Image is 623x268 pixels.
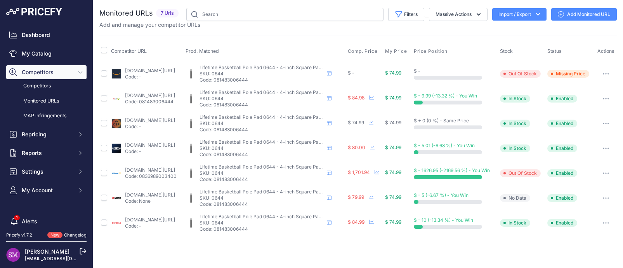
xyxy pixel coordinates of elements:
input: Search [186,8,384,21]
button: Settings [6,165,87,179]
a: [DOMAIN_NAME][URL] [125,192,175,198]
button: Filters [388,8,424,21]
button: Competitors [6,65,87,79]
span: Enabled [547,144,577,152]
a: Dashboard [6,28,87,42]
span: $ 84.99 [348,219,364,225]
button: Price Position [414,48,449,54]
span: $ - 1626.95 (-2169.56 %) - You Win [414,167,490,173]
span: 7 Urls [156,9,179,18]
span: Lifetime Basketball Pole Pad 0644 - 4-inch Square Pad - Black - 4 inches x 4 inches [200,114,385,120]
p: SKU: 0644 [200,195,324,201]
nav: Sidebar [6,28,87,258]
span: Missing Price [547,70,589,78]
p: Code: 081483006444 [125,99,175,105]
button: Reports [6,146,87,160]
a: MAP infringements [6,109,87,123]
a: [DOMAIN_NAME][URL] [125,167,175,173]
a: My Catalog [6,47,87,61]
span: $ 74.99 [385,169,401,175]
span: Lifetime Basketball Pole Pad 0644 - 4-inch Square Pad - Black - 4 inches x 4 inches [200,189,385,195]
p: Code: 081483006444 [200,127,324,133]
span: Status [547,48,562,54]
span: $ 79.99 [348,194,364,200]
p: Code: - [125,148,175,155]
p: SKU: 0644 [200,96,324,102]
span: $ - 5 (-6.67 %) - You Win [414,192,469,198]
span: Enabled [547,169,577,177]
span: In Stock [500,120,530,127]
span: $ 74.99 [385,95,401,101]
span: $ 74.99 [348,120,364,125]
span: Out Of Stock [500,70,541,78]
span: Lifetime Basketball Pole Pad 0644 - 4-inch Square Pad - Black - 4 inches x 4 inches [200,164,385,170]
span: $ 1,701.94 [348,169,370,175]
p: Code: None [125,198,175,204]
p: Add and manage your competitor URLs [99,21,200,29]
p: Code: - [125,74,175,80]
p: Code: 081483006444 [200,176,324,183]
span: $ 74.99 [385,219,401,225]
p: Code: 081483006444 [200,201,324,207]
span: Actions [597,48,614,54]
span: In Stock [500,95,530,103]
a: [PERSON_NAME] [25,248,69,255]
p: SKU: 0644 [200,220,324,226]
a: [DOMAIN_NAME][URL] [125,142,175,148]
span: Prod. Matched [186,48,219,54]
span: Enabled [547,120,577,127]
img: Pricefy Logo [6,8,62,16]
button: Import / Export [492,8,547,21]
a: Monitored URLs [6,94,87,108]
button: My Account [6,183,87,197]
p: Code: - [125,223,175,229]
span: $ + 0 (0 %) - Same Price [414,118,469,124]
span: Settings [22,168,73,176]
span: $ - 9.99 (-13.32 %) - You Win [414,93,477,99]
p: Code: 081483006444 [200,77,324,83]
span: Lifetime Basketball Pole Pad 0644 - 4-inch Square Pad - Black - 4 inches x 4 inches [200,89,385,95]
p: Code: 081483006444 [200,102,324,108]
span: Price Position [414,48,447,54]
span: Out Of Stock [500,169,541,177]
a: Add Monitored URL [551,8,617,21]
div: $ - [348,70,382,76]
span: In Stock [500,219,530,227]
span: $ 74.99 [385,120,401,125]
p: Code: 081483006444 [200,151,324,158]
span: $ 80.00 [348,144,365,150]
a: [DOMAIN_NAME][URL] [125,217,175,223]
span: Lifetime Basketball Pole Pad 0644 - 4-inch Square Pad - Black - 4 inches x 4 inches [200,214,385,219]
a: Changelog [64,232,87,238]
span: New [47,232,62,238]
span: Repricing [22,131,73,138]
div: $ - [414,68,497,74]
span: Enabled [547,219,577,227]
span: Competitors [22,68,73,76]
span: No Data [500,194,530,202]
div: Pricefy v1.7.2 [6,232,32,238]
span: My Account [22,186,73,194]
p: Code: 081483006444 [200,226,324,232]
button: Repricing [6,127,87,141]
span: My Price [385,48,407,54]
p: SKU: 0644 [200,120,324,127]
span: Enabled [547,194,577,202]
p: Code: - [125,124,175,130]
a: Competitors [6,79,87,93]
button: Comp. Price [348,48,379,54]
button: Massive Actions [429,8,488,21]
span: $ 74.99 [385,70,401,76]
span: In Stock [500,144,530,152]
p: SKU: 0644 [200,145,324,151]
span: Comp. Price [348,48,378,54]
h2: Monitored URLs [99,8,153,19]
button: My Price [385,48,408,54]
a: [DOMAIN_NAME][URL] [125,68,175,73]
a: [DOMAIN_NAME][URL] [125,117,175,123]
p: Code: 0836989003400 [125,173,177,179]
span: Lifetime Basketball Pole Pad 0644 - 4-inch Square Pad - Black - 4 inches x 4 inches [200,139,385,145]
span: $ 74.99 [385,144,401,150]
span: $ - 5.01 (-6.68 %) - You Win [414,143,475,148]
span: Reports [22,149,73,157]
